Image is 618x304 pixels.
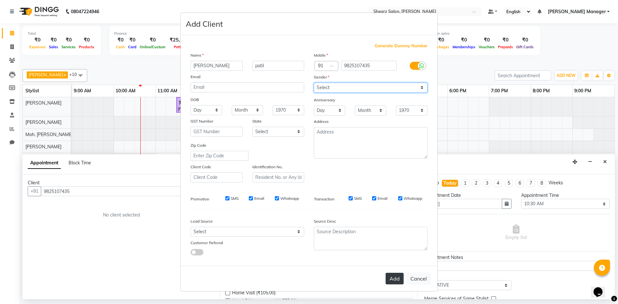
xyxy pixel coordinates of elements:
label: Anniversary [314,97,335,103]
label: Name [191,52,204,58]
label: Whatsapp [280,196,299,201]
button: Cancel [406,272,431,285]
label: Identification No. [252,164,283,170]
h4: Add Client [186,18,223,30]
label: DOB [191,97,199,103]
label: State [252,118,262,124]
input: Mobile [341,61,397,71]
label: Mobile [314,52,328,58]
button: Add [386,273,404,284]
label: Zip Code [191,143,206,148]
input: Last Name [252,61,304,71]
label: Whatsapp [404,196,422,201]
label: Email [254,196,264,201]
input: Client Code [191,172,243,182]
input: First Name [191,61,243,71]
label: Address [314,119,329,124]
label: Promotion [191,196,209,202]
label: SMS [231,196,239,201]
input: GST Number [191,127,243,137]
label: Email [191,74,201,80]
label: Client Code [191,164,211,170]
label: Lead Source [191,218,213,224]
label: SMS [354,196,362,201]
input: Resident No. or Any Id [252,172,304,182]
label: Email [378,196,388,201]
input: Enter Zip Code [191,151,248,161]
label: Source Desc [314,218,336,224]
label: Gender [314,74,329,80]
label: Transaction [314,196,334,202]
label: GST Number [191,118,213,124]
label: Customer Referral [191,240,223,246]
span: Generate Dummy Number [375,43,427,49]
input: Email [191,82,304,92]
